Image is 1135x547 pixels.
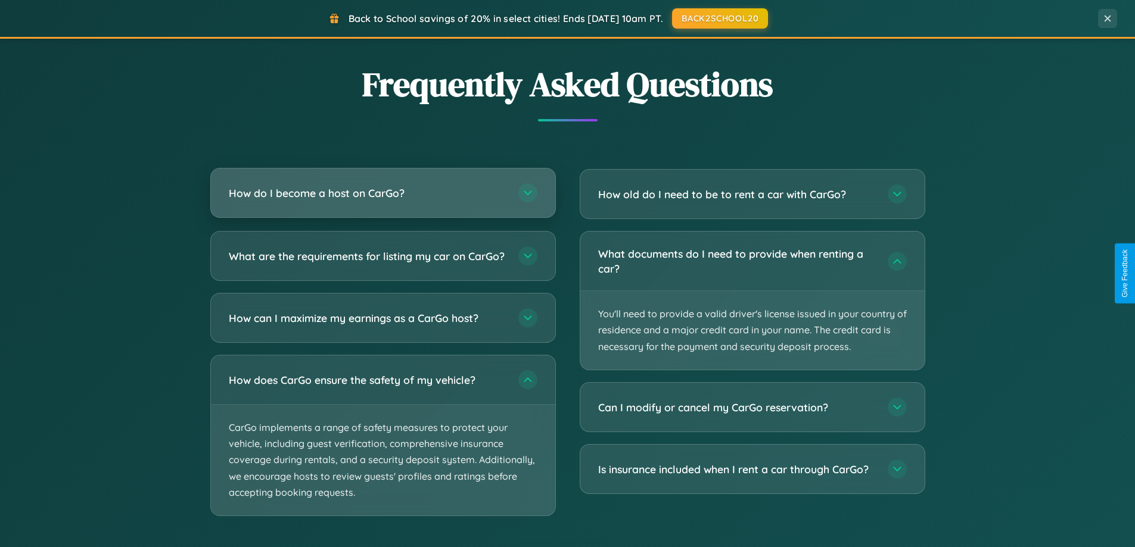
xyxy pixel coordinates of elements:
p: You'll need to provide a valid driver's license issued in your country of residence and a major c... [580,291,925,370]
h3: How does CarGo ensure the safety of my vehicle? [229,373,506,387]
h3: How can I maximize my earnings as a CarGo host? [229,311,506,326]
h3: How do I become a host on CarGo? [229,186,506,201]
h3: How old do I need to be to rent a car with CarGo? [598,187,876,202]
button: BACK2SCHOOL20 [672,8,768,29]
h3: What documents do I need to provide when renting a car? [598,246,876,276]
span: Back to School savings of 20% in select cities! Ends [DATE] 10am PT. [349,12,663,24]
h3: Is insurance included when I rent a car through CarGo? [598,462,876,477]
div: Give Feedback [1121,249,1129,298]
h2: Frequently Asked Questions [210,61,925,107]
p: CarGo implements a range of safety measures to protect your vehicle, including guest verification... [211,405,555,515]
h3: What are the requirements for listing my car on CarGo? [229,249,506,264]
h3: Can I modify or cancel my CarGo reservation? [598,400,876,415]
